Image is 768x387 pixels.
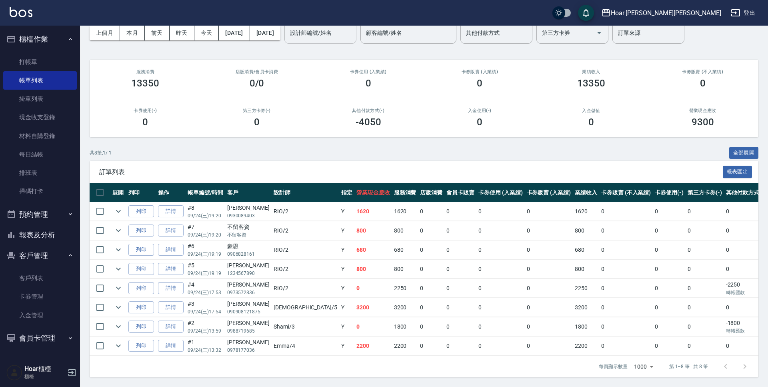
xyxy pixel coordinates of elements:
button: expand row [112,205,124,217]
h2: 營業現金應收 [656,108,749,113]
h3: 0 [366,78,371,89]
button: 櫃檯作業 [3,29,77,50]
td: 680 [354,241,392,259]
td: 0 [354,279,392,298]
h3: 0 [588,116,594,128]
td: 0 [599,202,653,221]
h3: 9300 [692,116,714,128]
button: 昨天 [170,26,194,40]
img: Person [6,365,22,381]
th: 服務消費 [392,183,418,202]
td: Y [339,260,354,279]
td: 0 [476,317,525,336]
td: 0 [653,241,686,259]
td: 0 [724,260,768,279]
span: 訂單列表 [99,168,723,176]
h2: 卡券販賣 (入業績) [434,69,526,74]
td: 0 [418,260,444,279]
h3: -4050 [356,116,381,128]
p: 0978177036 [227,347,270,354]
td: 0 [418,241,444,259]
a: 掃碼打卡 [3,182,77,201]
td: 0 [599,241,653,259]
button: 報表匯出 [723,166,752,178]
p: 0906828161 [227,251,270,258]
td: 0 [525,221,573,240]
button: [DATE] [219,26,250,40]
button: expand row [112,301,124,313]
td: 0 [686,202,724,221]
h3: 服務消費 [99,69,192,74]
h3: 0 [700,78,706,89]
h3: 0 [142,116,148,128]
a: 詳情 [158,244,184,256]
td: 0 [418,279,444,298]
td: 0 [599,337,653,355]
td: 800 [573,221,599,240]
p: 0973572836 [227,289,270,296]
td: 0 [653,279,686,298]
td: Y [339,241,354,259]
td: 0 [418,317,444,336]
td: 0 [599,298,653,317]
h2: 卡券使用 (入業績) [322,69,414,74]
td: 0 [686,298,724,317]
td: #3 [186,298,225,317]
a: 詳情 [158,301,184,314]
td: 0 [444,279,476,298]
h2: 入金儲值 [545,108,638,113]
h3: 13350 [577,78,605,89]
td: 800 [392,260,418,279]
a: 排班表 [3,164,77,182]
td: 0 [686,260,724,279]
td: 3200 [354,298,392,317]
p: 共 8 筆, 1 / 1 [90,149,112,156]
td: 0 [476,279,525,298]
button: 列印 [128,301,154,314]
p: 櫃檯 [24,373,65,380]
a: 詳情 [158,321,184,333]
td: 0 [525,202,573,221]
td: RIO /2 [272,241,339,259]
td: 2200 [354,337,392,355]
div: [PERSON_NAME] [227,300,270,308]
button: expand row [112,225,124,237]
a: 材料自購登錄 [3,127,77,145]
h5: Hoar櫃檯 [24,365,65,373]
a: 帳單列表 [3,71,77,90]
td: 0 [653,260,686,279]
td: 0 [686,221,724,240]
td: 0 [476,241,525,259]
button: 列印 [128,340,154,352]
td: Y [339,298,354,317]
p: 09/24 (三) 19:19 [188,251,223,258]
th: 操作 [156,183,186,202]
td: RIO /2 [272,221,339,240]
h2: 第三方卡券(-) [211,108,303,113]
td: 0 [599,260,653,279]
td: 1620 [573,202,599,221]
button: Open [593,26,606,39]
h2: 業績收入 [545,69,638,74]
a: 卡券管理 [3,287,77,306]
td: 3200 [573,298,599,317]
p: 09/24 (三) 19:19 [188,270,223,277]
td: 0 [686,279,724,298]
td: 0 [686,241,724,259]
a: 詳情 [158,225,184,237]
th: 第三方卡券(-) [686,183,724,202]
td: 0 [444,260,476,279]
td: 1800 [392,317,418,336]
td: 0 [476,202,525,221]
p: 0930089403 [227,212,270,219]
td: 2200 [392,337,418,355]
button: 列印 [128,205,154,218]
td: 0 [724,202,768,221]
td: 680 [392,241,418,259]
img: Logo [10,7,32,17]
td: 2200 [573,337,599,355]
h3: 0 [254,116,260,128]
button: 報表及分析 [3,225,77,245]
div: [PERSON_NAME] [227,261,270,270]
td: 2250 [392,279,418,298]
